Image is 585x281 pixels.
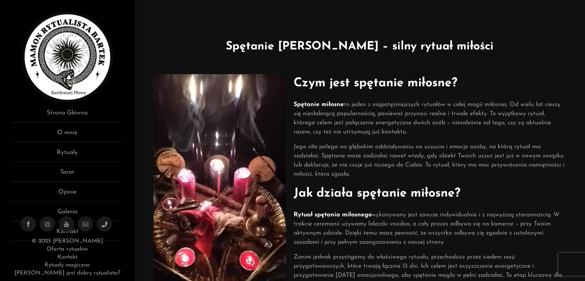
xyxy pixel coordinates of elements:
[11,187,123,202] a: Opinie
[294,102,344,108] strong: Spętanie miłosne
[46,246,88,252] a: Oferta rytuałów
[11,168,123,182] a: Tarot
[22,11,113,103] img: Rytualista Bartek
[294,142,566,179] p: Jego siła polega na głębokim oddziaływaniu na uczucia i emocje osoby, na którą rytuał ma zadziała...
[294,210,566,247] p: wykonywany jest zawsze indywidualnie i z najwyższą starannością. W trakcie ceremonii używamy lale...
[294,184,566,203] h2: Jak działa spętanie miłosne?
[146,38,574,55] h1: Spętanie [PERSON_NAME] – silny rytuał miłości
[11,108,123,122] a: Strona Główna
[294,212,372,218] strong: Rytuał spętania miłosnego
[11,207,123,221] a: Galeria
[14,270,120,276] a: [PERSON_NAME] jest dobry rytualista?
[58,254,77,260] a: Kontakt
[45,262,90,268] a: Rytuały magiczne
[11,148,123,162] a: Rytuały
[11,128,123,142] a: O mnie
[294,74,566,92] h2: Czym jest spętanie miłosne?
[294,100,566,137] p: to jeden z najpotężniejszych rytuałów w całej magii miłosnej. Od wielu lat cieszy się niesłabnącą...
